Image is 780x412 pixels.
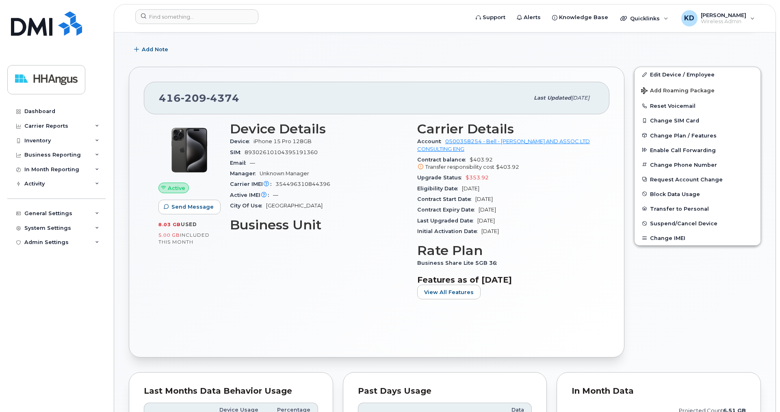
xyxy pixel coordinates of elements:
h3: Rate Plan [417,243,595,258]
span: [DATE] [571,95,589,101]
button: Change IMEI [635,231,760,245]
span: Suspend/Cancel Device [650,220,717,227]
span: 8.03 GB [158,222,181,227]
span: Initial Activation Date [417,228,481,234]
span: Eligibility Date [417,185,462,192]
a: Support [470,9,511,26]
h3: Carrier Details [417,122,595,136]
span: View All Features [424,288,474,296]
button: Change SIM Card [635,113,760,128]
div: In Month Data [572,387,746,395]
img: iPhone_15_Pro_Black.png [165,126,214,174]
button: Suspend/Cancel Device [635,216,760,231]
span: Transfer responsibility cost [425,164,494,170]
span: $403.92 [417,157,595,171]
span: iPhone 15 Pro 128GB [253,138,312,144]
span: 5.00 GB [158,232,180,238]
span: [DATE] [481,228,499,234]
span: Enable Call Forwarding [650,147,716,153]
div: Last Months Data Behavior Usage [144,387,318,395]
span: $403.92 [496,164,519,170]
span: [DATE] [477,218,495,224]
button: Change Plan / Features [635,128,760,143]
span: [DATE] [479,207,496,213]
span: Manager [230,170,260,177]
span: Support [483,13,505,22]
span: $353.92 [466,174,489,181]
span: Contract Start Date [417,196,475,202]
div: Quicklinks [615,10,674,26]
span: Carrier IMEI [230,181,275,187]
span: Add Note [142,46,168,53]
button: Reset Voicemail [635,98,760,113]
span: Upgrade Status [417,174,466,181]
span: 209 [181,92,206,104]
span: Last updated [534,95,571,101]
span: Last Upgraded Date [417,218,477,224]
span: Unknown Manager [260,170,309,177]
input: Find something... [135,9,258,24]
span: [GEOGRAPHIC_DATA] [266,203,323,209]
h3: Business Unit [230,218,407,232]
span: included this month [158,232,210,245]
button: Transfer to Personal [635,201,760,216]
button: View All Features [417,285,481,299]
span: 89302610104395191360 [245,149,318,155]
a: Alerts [511,9,546,26]
span: Contract Expiry Date [417,207,479,213]
span: 354496310844396 [275,181,330,187]
button: Change Phone Number [635,157,760,172]
span: Account [417,138,445,144]
button: Send Message [158,200,221,214]
span: Change Plan / Features [650,132,717,138]
button: Add Roaming Package [635,82,760,98]
span: 4374 [206,92,239,104]
span: — [250,160,255,166]
button: Enable Call Forwarding [635,143,760,157]
span: Wireless Admin [701,18,746,25]
span: Device [230,138,253,144]
span: Active IMEI [230,192,273,198]
span: [DATE] [475,196,493,202]
button: Request Account Change [635,172,760,187]
span: used [181,221,197,227]
span: SIM [230,149,245,155]
span: — [273,192,278,198]
div: Kevin Dawson [676,10,760,26]
span: Business Share Lite 5GB 36 [417,260,501,266]
span: [DATE] [462,185,479,192]
h3: Features as of [DATE] [417,275,595,285]
a: Edit Device / Employee [635,67,760,82]
span: KD [684,13,694,23]
button: Block Data Usage [635,187,760,201]
button: Add Note [129,42,175,57]
span: Send Message [171,203,214,211]
span: 416 [159,92,239,104]
span: Knowledge Base [559,13,608,22]
span: Contract balance [417,157,470,163]
span: Alerts [524,13,541,22]
span: Active [168,184,185,192]
span: Email [230,160,250,166]
span: [PERSON_NAME] [701,12,746,18]
span: Quicklinks [630,15,660,22]
a: Knowledge Base [546,9,614,26]
a: 0500358254 - Bell - [PERSON_NAME] AND ASSOC LTD CONSULTING ENG [417,138,590,152]
span: Add Roaming Package [641,87,715,95]
div: Past Days Usage [358,387,532,395]
span: City Of Use [230,203,266,209]
h3: Device Details [230,122,407,136]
